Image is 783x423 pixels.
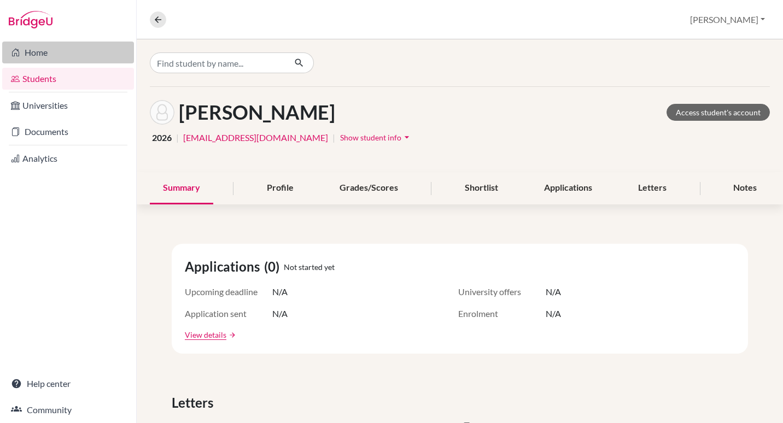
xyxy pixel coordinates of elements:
[546,307,561,320] span: N/A
[226,331,236,339] a: arrow_forward
[625,172,680,204] div: Letters
[185,257,264,277] span: Applications
[340,129,413,146] button: Show student infoarrow_drop_down
[176,131,179,144] span: |
[185,285,272,298] span: Upcoming deadline
[179,101,335,124] h1: [PERSON_NAME]
[9,11,52,28] img: Bridge-U
[185,307,272,320] span: Application sent
[185,329,226,340] a: View details
[272,285,288,298] span: N/A
[458,285,546,298] span: University offers
[2,68,134,90] a: Students
[667,104,770,121] a: Access student's account
[458,307,546,320] span: Enrolment
[150,52,285,73] input: Find student by name...
[531,172,605,204] div: Applications
[340,133,401,142] span: Show student info
[284,261,335,273] span: Not started yet
[183,131,328,144] a: [EMAIL_ADDRESS][DOMAIN_NAME]
[264,257,284,277] span: (0)
[152,131,172,144] span: 2026
[2,148,134,169] a: Analytics
[254,172,307,204] div: Profile
[2,399,134,421] a: Community
[685,9,770,30] button: [PERSON_NAME]
[2,121,134,143] a: Documents
[150,172,213,204] div: Summary
[452,172,511,204] div: Shortlist
[2,373,134,395] a: Help center
[326,172,411,204] div: Grades/Scores
[546,285,561,298] span: N/A
[2,42,134,63] a: Home
[272,307,288,320] span: N/A
[2,95,134,116] a: Universities
[150,100,174,125] img: Maya Drivdal's avatar
[720,172,770,204] div: Notes
[332,131,335,144] span: |
[401,132,412,143] i: arrow_drop_down
[172,393,218,413] span: Letters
